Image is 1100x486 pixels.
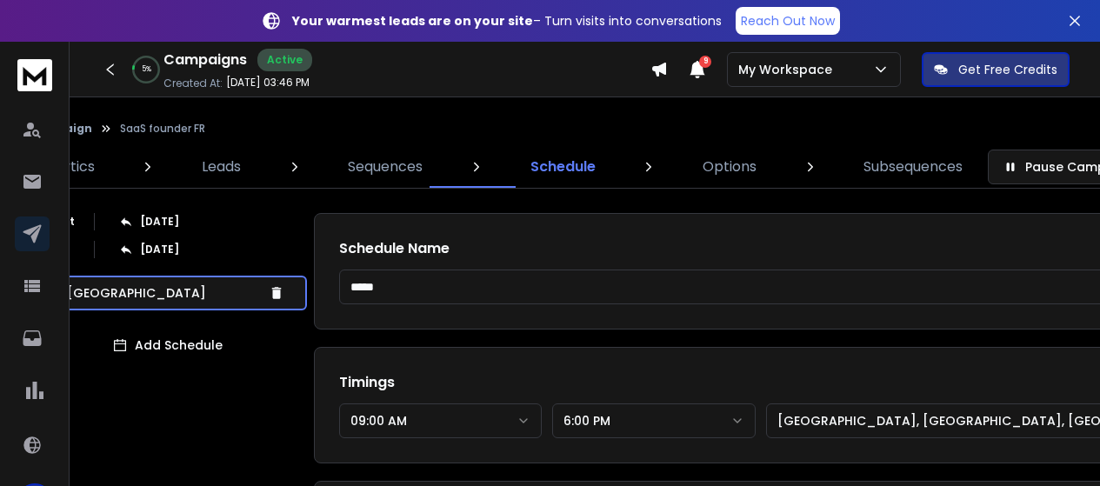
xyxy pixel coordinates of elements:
[699,56,711,68] span: 9
[692,146,767,188] a: Options
[922,52,1070,87] button: Get Free Credits
[530,156,596,177] p: Schedule
[339,403,543,438] button: 09:00 AM
[736,7,840,35] a: Reach Out Now
[863,156,963,177] p: Subsequences
[226,76,310,90] p: [DATE] 03:46 PM
[348,156,423,177] p: Sequences
[140,215,179,229] p: [DATE]
[520,146,606,188] a: Schedule
[140,243,179,256] p: [DATE]
[958,61,1057,78] p: Get Free Credits
[67,284,262,302] p: [GEOGRAPHIC_DATA]
[741,12,835,30] p: Reach Out Now
[703,156,757,177] p: Options
[738,61,839,78] p: My Workspace
[163,50,247,70] h1: Campaigns
[29,328,307,363] button: Add Schedule
[202,156,241,177] p: Leads
[337,146,433,188] a: Sequences
[191,146,251,188] a: Leads
[163,77,223,90] p: Created At:
[120,122,205,136] p: SaaS founder FR
[17,59,52,91] img: logo
[142,64,151,75] p: 5 %
[292,12,722,30] p: – Turn visits into conversations
[853,146,973,188] a: Subsequences
[552,403,756,438] button: 6:00 PM
[292,12,533,30] strong: Your warmest leads are on your site
[257,49,312,71] div: Active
